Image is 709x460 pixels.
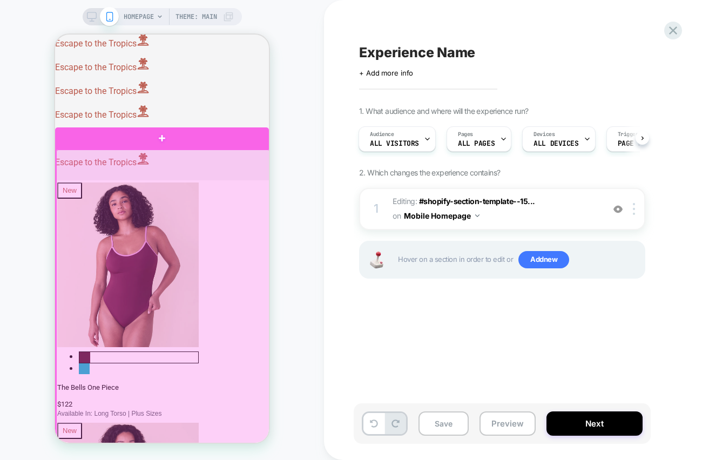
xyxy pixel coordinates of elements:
span: ALL PAGES [458,140,495,147]
span: Experience Name [359,44,475,60]
button: Next [546,411,643,436]
span: 2. Which changes the experience contains? [359,168,500,177]
button: Preview [480,411,536,436]
span: Devices [534,131,555,138]
span: Add new [518,251,569,268]
span: Hover on a section in order to edit or [398,251,639,268]
button: Save [418,411,469,436]
img: close [633,203,635,215]
span: HOMEPAGE [124,8,154,25]
span: #shopify-section-template--15... [419,197,535,206]
span: Audience [370,131,394,138]
span: All Visitors [370,140,419,147]
span: on [393,209,401,222]
span: + Add more info [359,69,413,77]
img: down arrow [475,214,480,217]
img: Joystick [366,252,387,268]
span: 1. What audience and where will the experience run? [359,106,528,116]
span: Theme: MAIN [175,8,217,25]
span: ALL DEVICES [534,140,578,147]
span: Trigger [618,131,639,138]
button: Mobile Homepage [404,208,480,224]
span: Page Load [618,140,654,147]
div: 1 [371,198,382,220]
img: crossed eye [613,205,623,214]
span: Pages [458,131,473,138]
span: Editing : [393,194,598,224]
